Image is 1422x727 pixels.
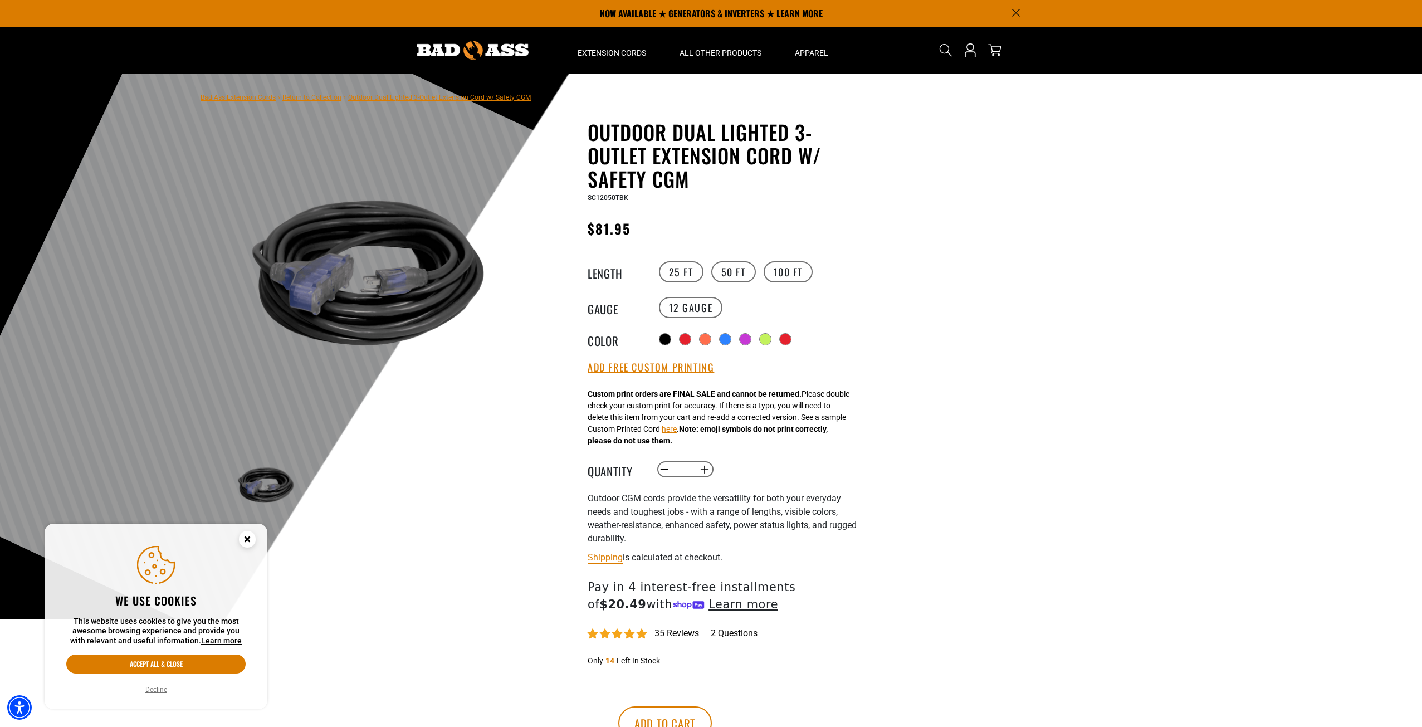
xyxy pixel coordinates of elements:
[588,388,849,447] div: Please double check your custom print for accuracy. If there is a typo, you will need to delete t...
[937,41,955,59] summary: Search
[617,656,660,665] span: Left In Stock
[764,261,813,282] label: 100 FT
[142,684,170,695] button: Decline
[588,332,643,347] legend: Color
[588,265,643,279] legend: Length
[659,261,703,282] label: 25 FT
[66,617,246,646] p: This website uses cookies to give you the most awesome browsing experience and provide you with r...
[588,362,714,374] button: Add Free Custom Printing
[233,149,502,417] img: black
[588,194,628,202] span: SC12050TBK
[66,655,246,674] button: Accept all & close
[45,524,267,710] aside: Cookie Consent
[588,493,857,544] span: Outdoor CGM cords provide the versatility for both your everyday needs and toughest jobs - with a...
[961,27,979,74] a: Open this option
[201,636,242,645] a: This website uses cookies to give you the most awesome browsing experience and provide you with r...
[654,628,699,638] span: 35 reviews
[588,552,623,563] a: Shipping
[201,90,531,104] nav: breadcrumbs
[588,656,603,665] span: Only
[417,41,529,60] img: Bad Ass Extension Cords
[227,524,267,558] button: Close this option
[344,94,346,101] span: ›
[66,593,246,608] h2: We use cookies
[711,627,758,640] span: 2 questions
[588,300,643,315] legend: Gauge
[588,550,861,565] div: is calculated at checkout.
[588,629,649,640] span: 4.80 stars
[680,48,761,58] span: All Other Products
[348,94,531,101] span: Outdoor Dual Lighted 3-Outlet Extension Cord w/ Safety CGM
[663,27,778,74] summary: All Other Products
[711,261,756,282] label: 50 FT
[588,389,802,398] strong: Custom print orders are FINAL SALE and cannot be returned.
[233,455,298,520] img: black
[561,27,663,74] summary: Extension Cords
[7,695,32,720] div: Accessibility Menu
[278,94,280,101] span: ›
[588,462,643,477] label: Quantity
[201,94,276,101] a: Bad Ass Extension Cords
[778,27,845,74] summary: Apparel
[578,48,646,58] span: Extension Cords
[662,423,677,435] button: here
[986,43,1004,57] a: cart
[588,120,861,191] h1: Outdoor Dual Lighted 3-Outlet Extension Cord w/ Safety CGM
[588,425,828,445] strong: Note: emoji symbols do not print correctly, please do not use them.
[659,297,723,318] label: 12 Gauge
[795,48,828,58] span: Apparel
[588,218,631,238] span: $81.95
[605,656,614,665] span: 14
[282,94,341,101] a: Return to Collection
